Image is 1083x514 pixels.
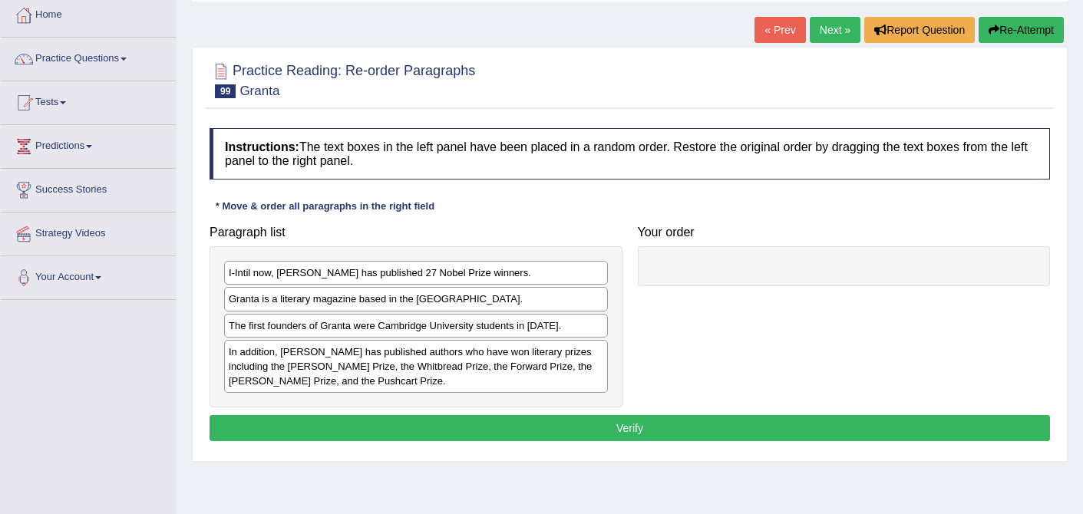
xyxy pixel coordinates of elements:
a: Predictions [1,125,176,163]
h4: Paragraph list [210,226,622,239]
small: Granta [239,84,279,98]
b: Instructions: [225,140,299,153]
a: Practice Questions [1,38,176,76]
a: Success Stories [1,169,176,207]
a: Your Account [1,256,176,295]
button: Re-Attempt [979,17,1064,43]
a: Strategy Videos [1,213,176,251]
span: 99 [215,84,236,98]
div: * Move & order all paragraphs in the right field [210,199,441,213]
button: Report Question [864,17,975,43]
div: In addition, [PERSON_NAME] has published authors who have won literary prizes including the [PERS... [224,340,608,393]
div: The first founders of Granta were Cambridge University students in [DATE]. [224,314,608,338]
a: « Prev [754,17,805,43]
a: Next » [810,17,860,43]
h4: The text boxes in the left panel have been placed in a random order. Restore the original order b... [210,128,1050,180]
button: Verify [210,415,1050,441]
h4: Your order [638,226,1051,239]
h2: Practice Reading: Re-order Paragraphs [210,60,475,98]
div: I-Intil now, [PERSON_NAME] has published 27 Nobel Prize winners. [224,261,608,285]
a: Tests [1,81,176,120]
div: Granta is a literary magazine based in the [GEOGRAPHIC_DATA]. [224,287,608,311]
